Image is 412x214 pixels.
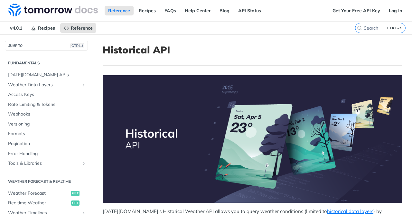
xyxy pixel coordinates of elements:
span: Error Handling [8,151,86,157]
img: Tomorrow.io Weather API Docs [8,4,98,16]
span: Formats [8,131,86,137]
a: Recipes [135,6,159,15]
h2: Weather Forecast & realtime [5,179,88,184]
a: Pagination [5,139,88,149]
img: Historical-API.png [103,75,402,203]
button: JUMP TOCTRL-/ [5,41,88,51]
a: Weather Forecastget [5,189,88,198]
h2: Fundamentals [5,60,88,66]
a: Tools & LibrariesShow subpages for Tools & Libraries [5,159,88,168]
span: Realtime Weather [8,200,70,206]
a: Webhooks [5,109,88,119]
span: Reference [71,25,93,31]
span: v4.0.1 [6,23,26,33]
svg: Search [357,25,362,31]
span: Pagination [8,141,86,147]
a: Weather Data LayersShow subpages for Weather Data Layers [5,80,88,90]
a: Access Keys [5,90,88,99]
span: Access Keys [8,91,86,98]
a: Recipes [27,23,59,33]
span: Expand image [103,75,402,203]
a: Get Your Free API Key [329,6,384,15]
span: get [71,200,80,206]
a: [DATE][DOMAIN_NAME] APIs [5,70,88,80]
a: FAQs [161,6,180,15]
a: Realtime Weatherget [5,198,88,208]
a: API Status [235,6,265,15]
a: Log In [385,6,406,15]
a: Versioning [5,119,88,129]
a: Reference [60,23,96,33]
a: Reference [105,6,134,15]
button: Show subpages for Weather Data Layers [81,82,86,88]
a: Formats [5,129,88,139]
a: Blog [216,6,233,15]
a: Rate Limiting & Tokens [5,100,88,109]
span: CTRL-/ [70,43,84,48]
button: Show subpages for Tools & Libraries [81,161,86,166]
a: Help Center [181,6,214,15]
span: Rate Limiting & Tokens [8,101,86,108]
kbd: CTRL-K [386,25,404,31]
h1: Historical API [103,44,402,56]
span: Versioning [8,121,86,127]
span: Weather Data Layers [8,82,80,88]
span: [DATE][DOMAIN_NAME] APIs [8,72,86,78]
span: Tools & Libraries [8,160,80,167]
span: Recipes [38,25,55,31]
span: Weather Forecast [8,190,70,197]
span: get [71,191,80,196]
a: Error Handling [5,149,88,159]
span: Webhooks [8,111,86,117]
